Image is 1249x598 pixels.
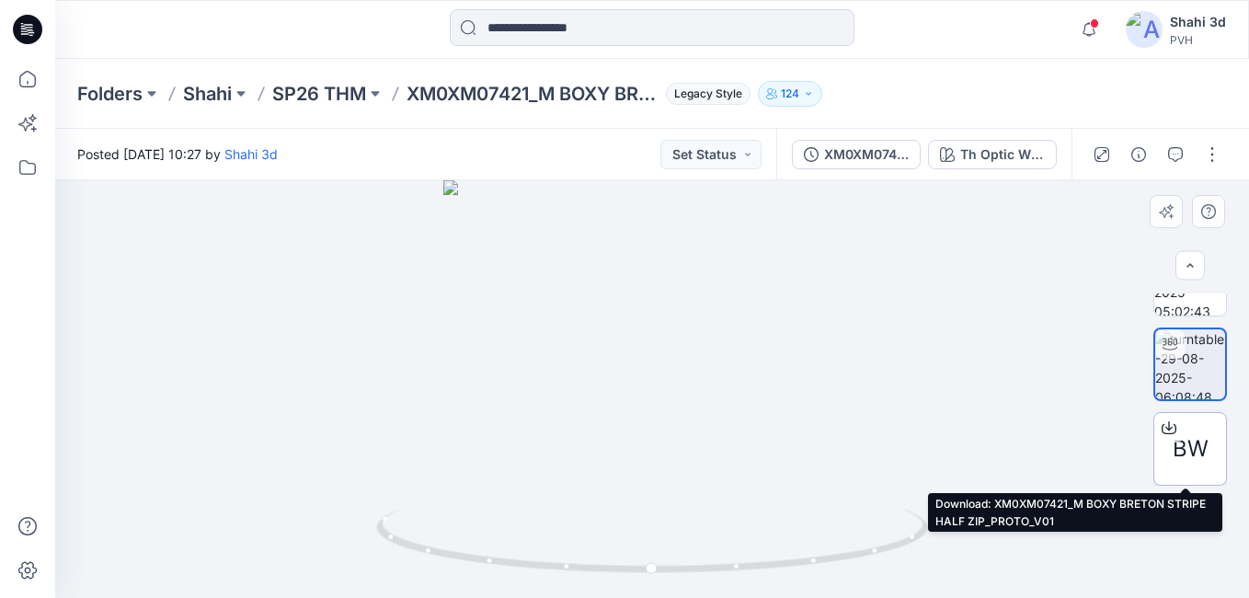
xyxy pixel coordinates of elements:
[666,83,751,105] span: Legacy Style
[77,81,143,107] a: Folders
[960,144,1045,165] div: Th Optic White - YCF
[224,146,278,162] a: Shahi 3d
[1170,11,1226,33] div: Shahi 3d
[781,84,799,104] p: 124
[824,144,909,165] div: XM0XM07421_M BOXY BRETON STRIPE HALF ZIP_PROTO_V01
[272,81,366,107] a: SP26 THM
[1126,11,1163,48] img: avatar
[77,144,278,164] span: Posted [DATE] 10:27 by
[659,81,751,107] button: Legacy Style
[1173,432,1209,466] span: BW
[1155,329,1225,399] img: turntable-29-08-2025-06:08:48
[1170,33,1226,47] div: PVH
[928,140,1057,169] button: Th Optic White - YCF
[1124,140,1153,169] button: Details
[407,81,659,107] p: XM0XM07421_M BOXY BRETON STRIPE HALF ZIP_PROTO_V01
[758,81,822,107] button: 124
[183,81,232,107] a: Shahi
[792,140,921,169] button: XM0XM07421_M BOXY BRETON STRIPE HALF ZIP_PROTO_V01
